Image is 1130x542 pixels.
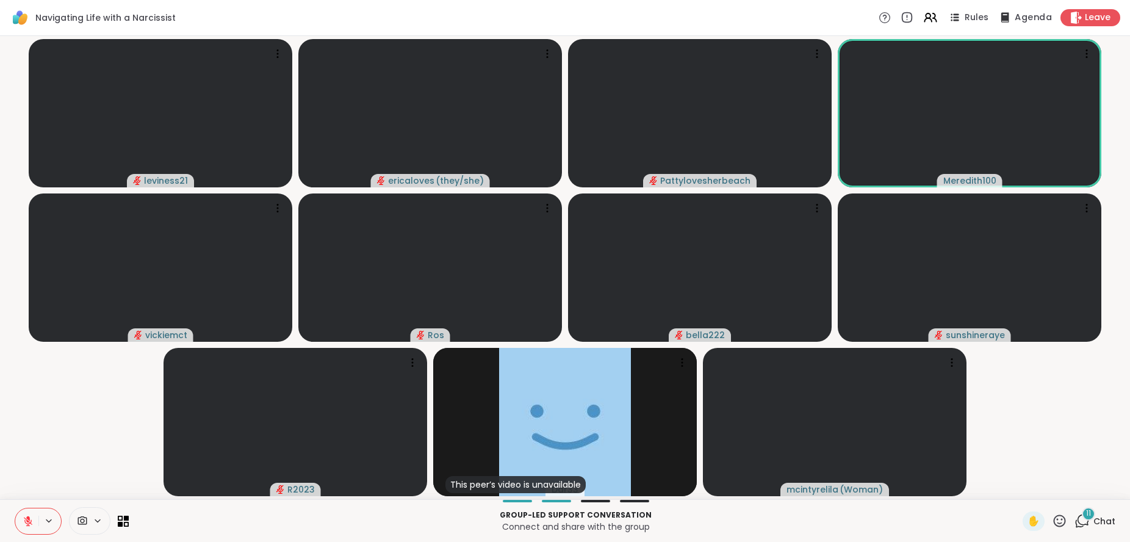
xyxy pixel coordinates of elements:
[1015,12,1052,24] span: Agenda
[1086,508,1091,519] span: 11
[935,331,943,339] span: audio-muted
[499,348,631,496] img: Dar33
[417,331,425,339] span: audio-muted
[144,175,188,187] span: leviness21
[276,485,285,494] span: audio-muted
[134,331,143,339] span: audio-muted
[946,329,1005,341] span: sunshineraye
[1093,515,1115,527] span: Chat
[10,7,31,28] img: ShareWell Logomark
[786,483,838,496] span: mcintyrelila
[965,12,988,24] span: Rules
[136,521,1015,533] p: Connect and share with the group
[377,176,386,185] span: audio-muted
[840,483,883,496] span: ( Woman )
[287,483,315,496] span: R2023
[136,510,1015,521] p: Group-led support conversation
[1027,514,1040,529] span: ✋
[1085,12,1110,24] span: Leave
[35,12,176,24] span: Navigating Life with a Narcissist
[660,175,750,187] span: Pattylovesherbeach
[445,476,586,493] div: This peer’s video is unavailable
[649,176,658,185] span: audio-muted
[436,175,484,187] span: ( they/she )
[686,329,725,341] span: bella222
[145,329,187,341] span: vickiemct
[428,329,444,341] span: Ros
[133,176,142,185] span: audio-muted
[675,331,683,339] span: audio-muted
[943,175,996,187] span: Meredith100
[388,175,434,187] span: ericaloves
